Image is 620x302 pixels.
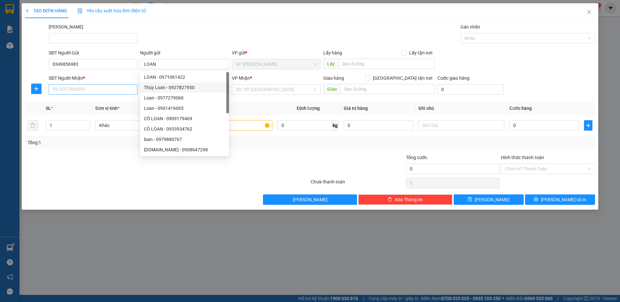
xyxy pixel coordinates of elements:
[95,106,120,111] span: Đơn vị tính
[6,6,57,21] div: VP [PERSON_NAME]
[46,106,51,111] span: SL
[323,75,344,81] span: Giao hàng
[475,196,509,203] span: [PERSON_NAME]
[580,3,598,21] button: Close
[358,194,452,205] button: deleteXóa Thông tin
[232,49,321,56] div: VP gửi
[416,102,507,115] th: Ghi chú
[584,123,592,128] span: plus
[344,120,413,131] input: 0
[144,74,225,81] div: LOAN - 0971061422
[140,49,229,56] div: Người gửi
[310,178,405,190] div: Chưa thanh toán
[232,75,250,81] span: VP Nhận
[297,106,320,111] span: Định lượng
[509,106,532,111] span: Cước hàng
[62,6,114,21] div: VP [PERSON_NAME]
[323,84,340,94] span: Giao
[140,103,229,113] div: Loan - 0901416065
[62,29,114,38] div: 0948794867
[370,75,435,82] span: [GEOGRAPHIC_DATA] tận nơi
[144,105,225,112] div: Loan - 0901416065
[186,120,272,131] input: VD: Bàn, Ghế
[468,197,472,202] span: save
[140,113,229,124] div: CÔ LOAN - 0909179469
[406,155,427,160] span: Tổng cước
[340,84,435,94] input: Dọc đường
[293,196,328,203] span: [PERSON_NAME]
[140,72,229,82] div: LOAN - 0971061422
[387,197,392,202] span: delete
[525,194,595,205] button: printer[PERSON_NAME] và In
[144,94,225,101] div: Loan - 0977279060
[140,145,229,155] div: C.LOAN - 0908647298
[144,136,225,143] div: loan - 0979880767
[460,24,480,29] label: Gán nhãn
[144,115,225,122] div: CÔ LOAN - 0909179469
[407,49,435,56] span: Lấy tận nơi
[62,6,77,13] span: Nhận:
[144,146,225,153] div: [DOMAIN_NAME] - 0908647298
[140,124,229,134] div: CÔ LOAN - 0933934762
[99,121,177,130] span: Khác
[77,8,83,14] img: icon
[140,93,229,103] div: Loan - 0977279060
[25,8,67,13] span: TẠO ĐƠN HÀNG
[338,59,435,69] input: Dọc đường
[437,84,504,95] input: Cước giao hàng
[541,196,586,203] span: [PERSON_NAME] và In
[49,33,137,43] input: Mã ĐH
[49,24,83,29] label: Mã ĐH
[28,120,38,131] button: delete
[144,84,225,91] div: Thúy Loan - 0927827950
[62,21,114,29] div: VY
[6,21,57,37] div: CHỊ [PERSON_NAME]
[31,86,41,91] span: plus
[144,125,225,133] div: CÔ LOAN - 0933934762
[25,8,30,13] span: plus
[6,37,57,46] div: 0949944753
[437,75,470,81] label: Cước giao hàng
[323,50,342,55] span: Lấy hàng
[263,194,357,205] button: [PERSON_NAME]
[6,6,16,13] span: Gửi:
[418,120,504,131] input: Ghi Chú
[140,82,229,93] div: Thúy Loan - 0927827950
[344,106,368,111] span: Giá trị hàng
[49,75,137,82] div: SĐT Người Nhận
[584,120,592,131] button: plus
[323,59,338,69] span: Lấy
[77,8,146,13] span: Yêu cầu xuất hóa đơn điện tử
[332,120,339,131] span: kg
[395,196,423,203] span: Xóa Thông tin
[28,139,239,146] div: Tổng: 1
[587,9,592,15] span: close
[236,59,317,69] span: VP Phan Thiết
[140,134,229,145] div: loan - 0979880767
[31,84,42,94] button: plus
[534,197,538,202] span: printer
[49,49,137,56] div: SĐT Người Gửi
[454,194,524,205] button: save[PERSON_NAME]
[501,155,544,160] label: Hình thức thanh toán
